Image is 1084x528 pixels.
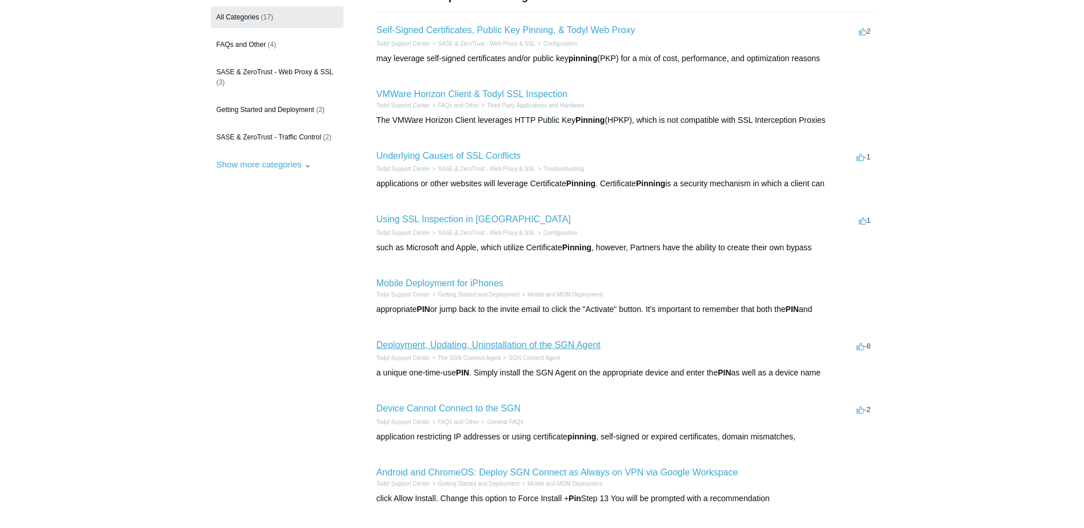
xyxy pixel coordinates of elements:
[377,242,874,254] div: such as Microsoft and Apple, which utilize Certificate , however, Partners have the ability to cr...
[501,354,560,362] li: SGN Connect Agent
[567,432,597,441] em: pinning
[377,291,430,298] a: Todyl Support Center
[377,165,430,173] li: Todyl Support Center
[377,431,874,443] div: application restricting IP addresses or using certificate , self-signed or expired certificates, ...
[377,278,503,288] a: Mobile Deployment for iPhones
[569,494,581,503] em: Pin
[543,230,577,236] a: Configuration
[217,106,314,114] span: Getting Started and Deployment
[438,102,479,109] a: FAQs and Other
[519,479,603,488] li: Mobile and MDM Deployment
[377,229,430,237] li: Todyl Support Center
[217,41,266,49] span: FAQs and Other
[377,355,430,361] a: Todyl Support Center
[377,481,430,487] a: Todyl Support Center
[859,216,870,225] span: 1
[438,291,519,298] a: Getting Started and Deployment
[377,418,430,426] li: Todyl Support Center
[718,368,731,377] em: PIN
[316,106,325,114] span: (2)
[377,151,521,161] a: Underlying Causes of SSL Conflicts
[509,355,560,361] a: SGN Connect Agent
[211,61,343,93] a: SASE & ZeroTrust - Web Proxy & SSL (3)
[430,479,519,488] li: Getting Started and Deployment
[377,290,430,299] li: Todyl Support Center
[377,479,430,488] li: Todyl Support Center
[261,13,273,21] span: (17)
[217,13,259,21] span: All Categories
[487,102,585,109] a: Third Party Applications and Hardware
[377,340,601,350] a: Deployment, Updating, Uninstallation of the SGN Agent
[377,89,568,99] a: VMWare Horizon Client & Todyl SSL Inspection
[377,39,430,48] li: Todyl Support Center
[479,101,585,110] li: Third Party Applications and Hardware
[430,418,479,426] li: FAQs and Other
[519,290,603,299] li: Mobile and MDM Deployment
[430,290,519,299] li: Getting Started and Deployment
[217,133,321,141] span: SASE & ZeroTrust - Traffic Control
[268,41,277,49] span: (4)
[377,178,874,190] div: applications or other websites will leverage Certificate . Certificate is a security mechanism in...
[377,53,874,65] div: may leverage self-signed certificates and/or public key (PKP) for a mix of cost, performance, and...
[786,305,799,314] em: PIN
[527,291,603,298] a: Mobile and MDM Deployment
[211,6,343,28] a: All Categories (17)
[430,354,501,362] li: The SGN Connect Agent
[377,41,430,47] a: Todyl Support Center
[857,342,871,350] span: -8
[857,153,871,161] span: -1
[323,133,331,141] span: (2)
[377,354,430,362] li: Todyl Support Center
[438,481,519,487] a: Getting Started and Deployment
[377,114,874,126] div: The VMWare Horizon Client leverages HTTP Public Key (HPKP), which is not compatible with SSL Inte...
[377,102,430,109] a: Todyl Support Center
[438,230,535,236] a: SASE & ZeroTrust - Web Proxy & SSL
[377,493,874,505] div: click Allow Install. Change this option to Force Install + Step 13 You will be prompted with a re...
[377,467,738,477] a: Android and ChromeOS: Deploy SGN Connect as Always on VPN via Google Workspace
[456,368,469,377] em: PIN
[438,355,501,361] a: The SGN Connect Agent
[575,115,605,125] em: Pinning
[217,78,225,86] span: (3)
[438,419,479,425] a: FAQs and Other
[636,179,665,188] em: Pinning
[377,303,874,315] div: appropriate or jump back to the invite email to click the "Activate" button. It's important to re...
[543,41,577,47] a: Configuration
[217,68,334,76] span: SASE & ZeroTrust - Web Proxy & SSL
[430,39,535,48] li: SASE & ZeroTrust - Web Proxy & SSL
[535,229,577,237] li: Configuration
[211,34,343,55] a: FAQs and Other (4)
[377,230,430,236] a: Todyl Support Center
[377,403,521,413] a: Device Cannot Connect to the SGN
[543,166,584,172] a: Troubleshooting
[569,54,598,63] em: pinning
[527,481,603,487] a: Mobile and MDM Deployment
[211,99,343,121] a: Getting Started and Deployment (2)
[430,165,535,173] li: SASE & ZeroTrust - Web Proxy & SSL
[857,405,871,414] span: -2
[211,154,317,175] button: Show more categories
[859,27,870,35] span: 2
[487,419,523,425] a: General FAQs
[377,25,635,35] a: Self-Signed Certificates, Public Key Pinning, & Todyl Web Proxy
[377,166,430,172] a: Todyl Support Center
[535,39,577,48] li: Configuration
[211,126,343,148] a: SASE & ZeroTrust - Traffic Control (2)
[479,418,523,426] li: General FAQs
[377,214,571,224] a: Using SSL Inspection in [GEOGRAPHIC_DATA]
[377,101,430,110] li: Todyl Support Center
[562,243,591,252] em: Pinning
[438,41,535,47] a: SASE & ZeroTrust - Web Proxy & SSL
[430,229,535,237] li: SASE & ZeroTrust - Web Proxy & SSL
[430,101,479,110] li: FAQs and Other
[417,305,430,314] em: PIN
[377,367,874,379] div: a unique one-time-use . Simply install the SGN Agent on the appropriate device and enter the as w...
[566,179,595,188] em: Pinning
[377,419,430,425] a: Todyl Support Center
[535,165,584,173] li: Troubleshooting
[438,166,535,172] a: SASE & ZeroTrust - Web Proxy & SSL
